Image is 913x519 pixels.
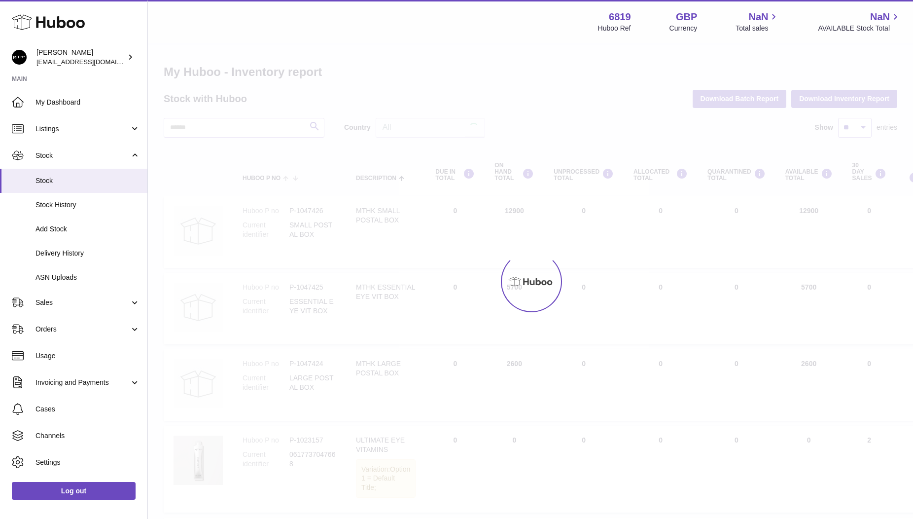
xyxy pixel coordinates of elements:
[36,58,145,66] span: [EMAIL_ADDRESS][DOMAIN_NAME]
[35,351,140,361] span: Usage
[609,10,631,24] strong: 6819
[676,10,697,24] strong: GBP
[35,405,140,414] span: Cases
[35,378,130,387] span: Invoicing and Payments
[35,273,140,282] span: ASN Uploads
[35,151,130,160] span: Stock
[736,24,779,33] span: Total sales
[35,124,130,134] span: Listings
[35,298,130,307] span: Sales
[736,10,779,33] a: NaN Total sales
[669,24,698,33] div: Currency
[35,325,130,334] span: Orders
[35,249,140,258] span: Delivery History
[35,431,140,441] span: Channels
[35,458,140,467] span: Settings
[36,48,125,67] div: [PERSON_NAME]
[35,176,140,185] span: Stock
[35,200,140,210] span: Stock History
[818,24,901,33] span: AVAILABLE Stock Total
[12,50,27,65] img: amar@mthk.com
[12,482,136,500] a: Log out
[35,98,140,107] span: My Dashboard
[748,10,768,24] span: NaN
[598,24,631,33] div: Huboo Ref
[818,10,901,33] a: NaN AVAILABLE Stock Total
[35,224,140,234] span: Add Stock
[870,10,890,24] span: NaN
